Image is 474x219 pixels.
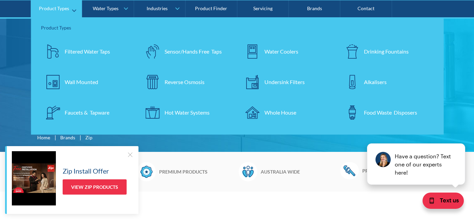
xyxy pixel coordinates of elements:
[85,134,92,141] div: Zip
[147,5,168,11] div: Industries
[65,47,110,55] div: Filtered Water Taps
[31,17,444,134] nav: Product Types
[12,151,56,205] img: Zip Install Offer
[41,100,134,124] a: Faucets & Tapware
[340,70,433,94] a: Alkalisers
[41,24,433,31] div: Product Types
[364,78,387,86] div: Alkalisers
[39,5,69,11] div: Product Types
[65,108,109,116] div: Faucets & Tapware
[239,162,257,181] img: Waterpeople Symbol
[241,70,334,94] a: Undersink Filters
[79,133,82,141] div: |
[141,39,234,63] a: Sensor/Hands Free Taps
[340,100,433,124] a: Food Waste Disposers
[60,134,75,141] a: Brands
[264,78,305,86] div: Undersink Filters
[340,39,433,63] a: Drinking Fountains
[241,39,334,63] a: Water Coolers
[165,78,204,86] div: Reverse Osmosis
[165,108,210,116] div: Hot Water Systems
[93,5,118,11] div: Water Types
[41,70,134,94] a: Wall Mounted
[406,185,474,219] iframe: podium webchat widget bubble
[264,108,296,116] div: Whole House
[264,47,298,55] div: Water Coolers
[63,179,127,195] a: View Zip Products
[41,39,134,63] a: Filtered Water Taps
[159,168,235,175] h6: Premium products
[53,133,57,141] div: |
[63,166,109,176] h5: Zip Install Offer
[241,100,334,124] a: Whole House
[364,47,409,55] div: Drinking Fountains
[359,112,474,194] iframe: podium webchat widget prompt
[65,78,98,86] div: Wall Mounted
[340,162,359,179] img: Wrench
[141,70,234,94] a: Reverse Osmosis
[37,134,50,141] a: Home
[261,168,337,175] h6: Australia wide
[364,108,417,116] div: Food Waste Disposers
[137,162,156,181] img: Badge
[141,100,234,124] a: Hot Water Systems
[165,47,222,55] div: Sensor/Hands Free Taps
